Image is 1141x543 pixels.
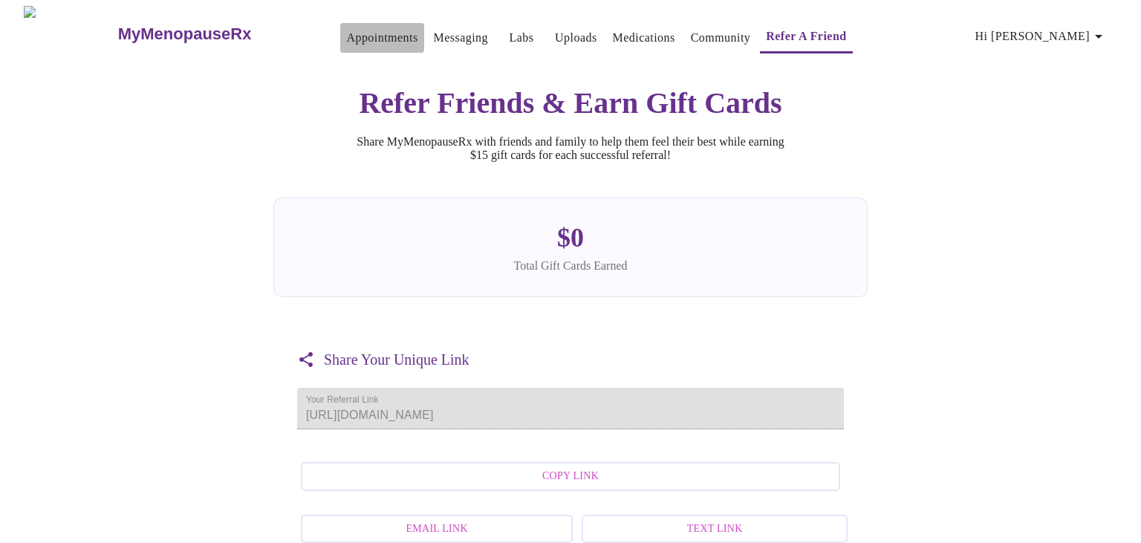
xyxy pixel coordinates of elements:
a: Uploads [555,27,597,48]
a: Labs [510,27,534,48]
button: Messaging [428,23,494,53]
a: Appointments [346,27,417,48]
a: MyMenopauseRx [116,8,311,60]
span: Copy Link [317,467,824,486]
button: Uploads [549,23,603,53]
img: MyMenopauseRx Logo [24,6,116,62]
button: Community [685,23,757,53]
a: Community [691,27,751,48]
button: Medications [607,23,681,53]
div: Total Gift Cards Earned [298,259,843,273]
a: Medications [613,27,675,48]
button: Refer a Friend [760,22,852,53]
a: Messaging [434,27,488,48]
button: Appointments [340,23,423,53]
button: Hi [PERSON_NAME] [969,22,1114,51]
p: Share MyMenopauseRx with friends and family to help them feel their best while earning $15 gift c... [348,135,793,162]
h3: MyMenopauseRx [118,25,252,44]
span: Text Link [598,520,831,539]
h3: Share Your Unique Link [324,351,469,368]
button: Copy Link [301,462,840,491]
h2: Refer Friends & Earn Gift Cards [273,85,868,120]
span: Email Link [317,520,556,539]
a: Refer a Friend [766,26,846,47]
span: Hi [PERSON_NAME] [975,26,1108,47]
button: Labs [498,23,545,53]
div: $ 0 [298,222,843,253]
